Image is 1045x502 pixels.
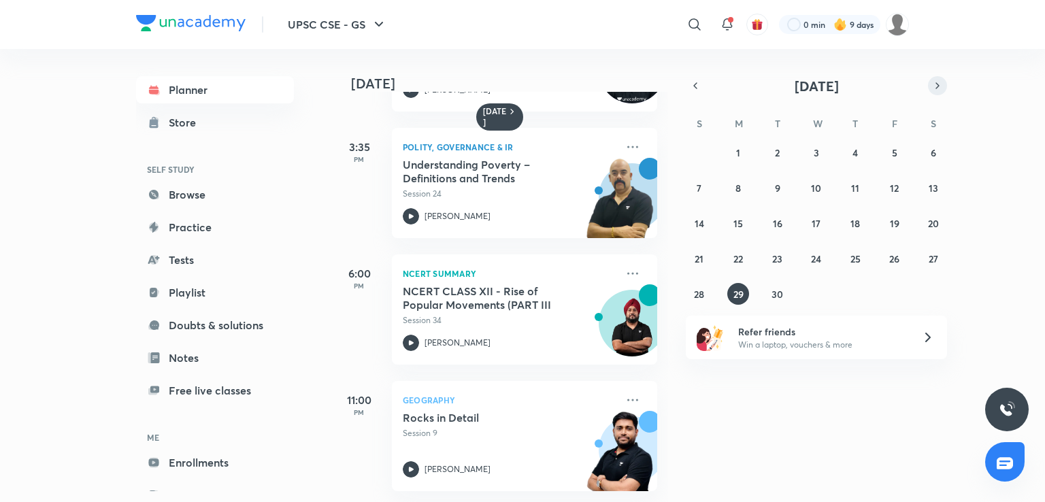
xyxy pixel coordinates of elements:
button: September 6, 2025 [923,141,944,163]
button: September 23, 2025 [767,248,789,269]
abbr: Friday [892,117,897,130]
button: September 4, 2025 [844,141,866,163]
p: Geography [403,392,616,408]
abbr: September 4, 2025 [852,146,858,159]
abbr: September 21, 2025 [695,252,703,265]
img: ttu [999,401,1015,418]
button: September 28, 2025 [689,283,710,305]
button: September 5, 2025 [884,141,906,163]
p: PM [332,408,386,416]
p: Session 24 [403,188,616,200]
div: Store [169,114,204,131]
button: September 30, 2025 [767,283,789,305]
abbr: September 2, 2025 [775,146,780,159]
p: Win a laptop, vouchers & more [738,339,906,351]
abbr: September 16, 2025 [773,217,782,230]
h6: [DATE] [483,106,507,128]
abbr: September 19, 2025 [890,217,899,230]
abbr: September 29, 2025 [733,288,744,301]
a: Tests [136,246,294,273]
abbr: September 14, 2025 [695,217,704,230]
h5: 3:35 [332,139,386,155]
abbr: Wednesday [813,117,823,130]
abbr: September 5, 2025 [892,146,897,159]
h5: 6:00 [332,265,386,282]
button: September 21, 2025 [689,248,710,269]
button: September 26, 2025 [884,248,906,269]
abbr: September 6, 2025 [931,146,936,159]
abbr: September 26, 2025 [889,252,899,265]
img: Kiran Saini [886,13,909,36]
p: [PERSON_NAME] [425,463,491,475]
span: [DATE] [795,77,839,95]
h6: ME [136,426,294,449]
abbr: September 30, 2025 [772,288,783,301]
button: September 10, 2025 [806,177,827,199]
h5: Rocks in Detail [403,411,572,424]
a: Notes [136,344,294,371]
button: September 11, 2025 [844,177,866,199]
a: Practice [136,214,294,241]
button: September 2, 2025 [767,141,789,163]
button: September 27, 2025 [923,248,944,269]
abbr: September 1, 2025 [736,146,740,159]
button: September 3, 2025 [806,141,827,163]
abbr: September 24, 2025 [811,252,821,265]
button: September 18, 2025 [844,212,866,234]
button: September 19, 2025 [884,212,906,234]
abbr: September 8, 2025 [735,182,741,195]
abbr: Sunday [697,117,702,130]
a: Browse [136,181,294,208]
p: PM [332,282,386,290]
p: NCERT Summary [403,265,616,282]
abbr: Saturday [931,117,936,130]
abbr: September 12, 2025 [890,182,899,195]
button: [DATE] [705,76,928,95]
img: Avatar [599,297,665,363]
abbr: September 9, 2025 [775,182,780,195]
abbr: September 28, 2025 [694,288,704,301]
abbr: September 22, 2025 [733,252,743,265]
button: September 20, 2025 [923,212,944,234]
button: September 25, 2025 [844,248,866,269]
button: September 14, 2025 [689,212,710,234]
abbr: September 7, 2025 [697,182,701,195]
img: Company Logo [136,15,246,31]
abbr: September 25, 2025 [850,252,861,265]
a: Free live classes [136,377,294,404]
button: September 8, 2025 [727,177,749,199]
h6: Refer friends [738,324,906,339]
abbr: September 27, 2025 [929,252,938,265]
p: Session 34 [403,314,616,327]
abbr: September 11, 2025 [851,182,859,195]
a: Planner [136,76,294,103]
button: September 22, 2025 [727,248,749,269]
h4: [DATE] [351,76,671,92]
button: September 17, 2025 [806,212,827,234]
button: September 16, 2025 [767,212,789,234]
abbr: September 10, 2025 [811,182,821,195]
button: avatar [746,14,768,35]
button: September 13, 2025 [923,177,944,199]
h5: Understanding Poverty – Definitions and Trends [403,158,572,185]
abbr: September 15, 2025 [733,217,743,230]
img: avatar [751,18,763,31]
a: Company Logo [136,15,246,35]
button: UPSC CSE - GS [280,11,395,38]
abbr: September 13, 2025 [929,182,938,195]
button: September 7, 2025 [689,177,710,199]
button: September 1, 2025 [727,141,749,163]
p: [PERSON_NAME] [425,210,491,222]
a: Doubts & solutions [136,312,294,339]
p: Polity, Governance & IR [403,139,616,155]
abbr: Thursday [852,117,858,130]
h5: NCERT CLASS XII - Rise of Popular Movements (PART III [403,284,572,312]
abbr: Tuesday [775,117,780,130]
h6: SELF STUDY [136,158,294,181]
abbr: Monday [735,117,743,130]
a: Playlist [136,279,294,306]
button: September 9, 2025 [767,177,789,199]
button: September 29, 2025 [727,283,749,305]
abbr: September 17, 2025 [812,217,820,230]
p: [PERSON_NAME] [425,337,491,349]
